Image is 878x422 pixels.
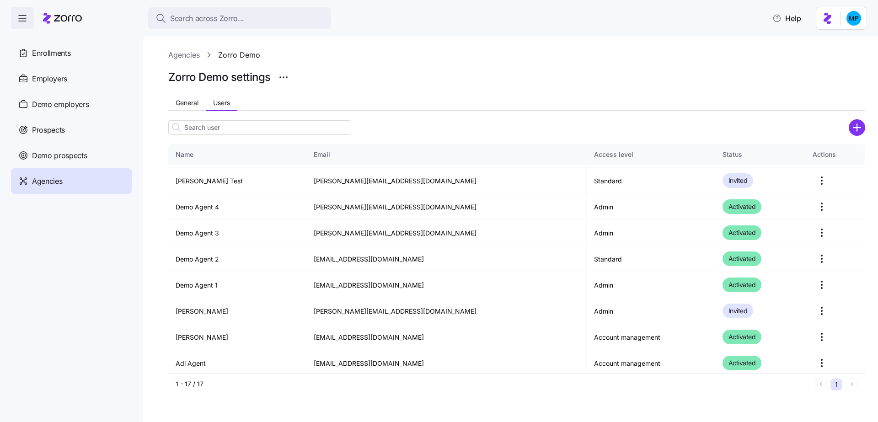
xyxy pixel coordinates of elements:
span: Invited [728,175,748,186]
td: [PERSON_NAME] [168,298,306,324]
td: [PERSON_NAME][EMAIL_ADDRESS][DOMAIN_NAME] [306,220,587,246]
span: Activated [728,331,756,342]
a: Employers [11,66,132,91]
span: Enrollments [32,48,70,59]
td: [EMAIL_ADDRESS][DOMAIN_NAME] [306,246,587,272]
span: Activated [728,358,756,369]
svg: add icon [849,119,865,136]
span: Activated [728,201,756,212]
td: [EMAIL_ADDRESS][DOMAIN_NAME] [306,272,587,298]
td: Admin [587,220,715,246]
img: b954e4dfce0f5620b9225907d0f7229f [846,11,861,26]
td: Demo Agent 2 [168,246,306,272]
span: Search across Zorro... [170,13,244,24]
td: [EMAIL_ADDRESS][DOMAIN_NAME] [306,324,587,350]
input: Search user [168,120,351,135]
span: Prospects [32,124,65,136]
span: Agencies [32,176,62,187]
span: General [176,100,198,106]
a: Agencies [168,49,200,61]
a: Zorro Demo [218,49,260,61]
span: Activated [728,279,756,290]
td: Demo Agent 4 [168,194,306,220]
span: Activated [728,253,756,264]
td: Standard [587,168,715,194]
a: Demo prospects [11,143,132,168]
td: Admin [587,298,715,324]
span: Help [772,13,801,24]
div: Actions [813,150,858,160]
td: [PERSON_NAME][EMAIL_ADDRESS][DOMAIN_NAME] [306,194,587,220]
button: Previous page [815,379,827,390]
span: Users [213,100,230,106]
td: [PERSON_NAME][EMAIL_ADDRESS][DOMAIN_NAME] [306,298,587,324]
h1: Zorro Demo settings [168,70,271,84]
td: Demo Agent 3 [168,220,306,246]
div: 1 - 17 / 17 [176,379,811,389]
div: Status [723,150,798,160]
a: Prospects [11,117,132,143]
td: [PERSON_NAME] [168,324,306,350]
div: Access level [594,150,707,160]
td: [PERSON_NAME][EMAIL_ADDRESS][DOMAIN_NAME] [306,168,587,194]
button: Next page [846,379,858,390]
div: Email [314,150,579,160]
button: 1 [830,379,842,390]
td: Admin [587,272,715,298]
div: Name [176,150,299,160]
td: Demo Agent 1 [168,272,306,298]
td: Adi Agent [168,350,306,376]
span: Demo prospects [32,150,87,161]
td: Account management [587,350,715,376]
td: [PERSON_NAME] Test [168,168,306,194]
td: [EMAIL_ADDRESS][DOMAIN_NAME] [306,350,587,376]
a: Demo employers [11,91,132,117]
span: Invited [728,305,748,316]
span: Employers [32,73,67,85]
span: Activated [728,227,756,238]
a: Enrollments [11,40,132,66]
td: Standard [587,246,715,272]
button: Search across Zorro... [148,7,331,29]
td: Admin [587,194,715,220]
td: Account management [587,324,715,350]
button: Help [765,9,808,27]
span: Demo employers [32,99,89,110]
a: Agencies [11,168,132,194]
